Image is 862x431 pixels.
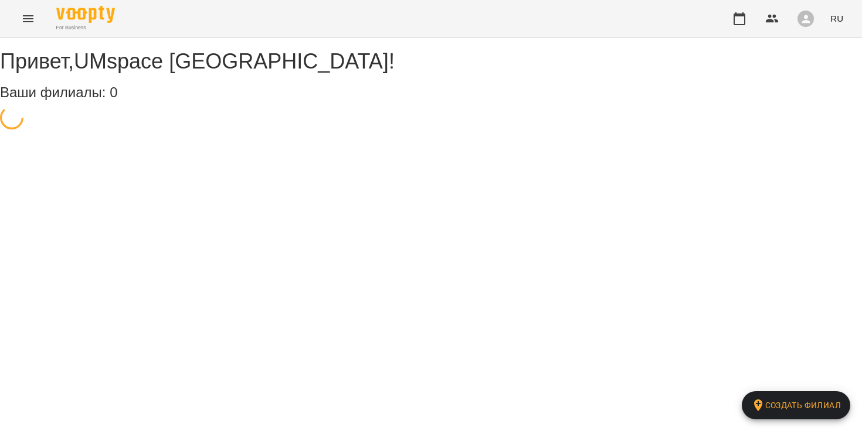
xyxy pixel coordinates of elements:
span: For Business [56,24,115,32]
span: 0 [110,84,117,100]
button: RU [826,8,848,29]
span: RU [830,12,843,25]
button: Menu [14,5,42,33]
img: Voopty Logo [56,6,115,23]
